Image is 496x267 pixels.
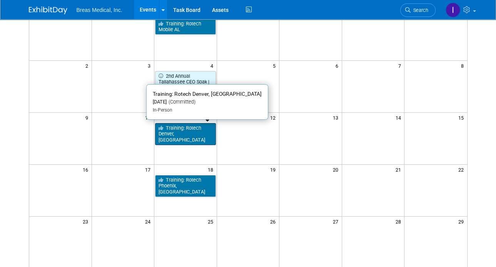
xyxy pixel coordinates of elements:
div: [DATE] [153,99,262,105]
span: 7 [397,61,404,70]
span: 27 [332,217,342,226]
a: Training: Rotech Mobile AL [155,19,216,35]
span: (Committed) [167,99,195,105]
span: In-Person [153,107,172,113]
span: 29 [458,217,467,226]
span: 8 [460,61,467,70]
span: 4 [210,61,217,70]
a: Training: Rotech Phoenix, [GEOGRAPHIC_DATA] [155,175,216,197]
span: 5 [272,61,279,70]
span: 6 [335,61,342,70]
span: Search [411,7,428,13]
a: 2nd Annual Tallahassee CEO Soak | ALS benefit [155,71,216,93]
span: Breas Medical, Inc. [77,7,122,13]
span: 21 [394,165,404,174]
span: 19 [269,165,279,174]
span: 28 [394,217,404,226]
span: 15 [458,113,467,122]
span: 25 [207,217,217,226]
span: 9 [85,113,92,122]
span: 18 [207,165,217,174]
img: ExhibitDay [29,7,67,14]
a: Training: Rotech Denver, [GEOGRAPHIC_DATA] [155,123,216,145]
a: Search [400,3,436,17]
span: 12 [269,113,279,122]
span: 20 [332,165,342,174]
span: 24 [144,217,154,226]
span: 16 [82,165,92,174]
img: Inga Dolezar [446,3,460,17]
span: 26 [269,217,279,226]
span: Training: Rotech Denver, [GEOGRAPHIC_DATA] [153,91,262,97]
span: 2 [85,61,92,70]
span: 13 [332,113,342,122]
span: 14 [394,113,404,122]
span: 10 [144,113,154,122]
span: 22 [458,165,467,174]
span: 23 [82,217,92,226]
span: 3 [147,61,154,70]
span: 17 [144,165,154,174]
